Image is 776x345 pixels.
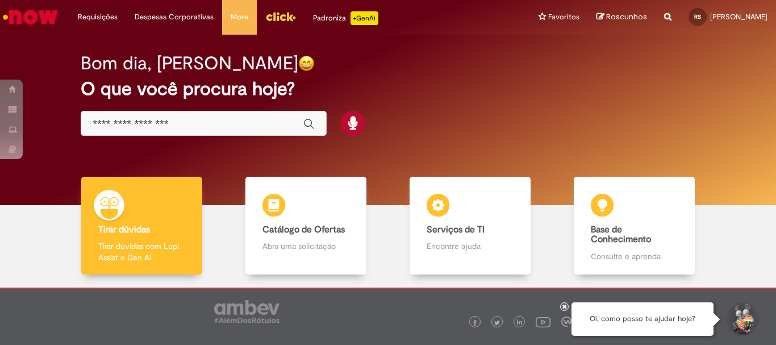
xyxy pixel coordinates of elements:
[548,11,579,23] span: Favoritos
[262,224,345,235] b: Catálogo de Ofertas
[135,11,214,23] span: Despesas Corporativas
[351,11,378,25] p: +GenAi
[606,11,647,22] span: Rascunhos
[591,251,677,262] p: Consulte e aprenda
[78,11,118,23] span: Requisições
[710,12,767,22] span: [PERSON_NAME]
[313,11,378,25] div: Padroniza
[60,177,224,275] a: Tirar dúvidas Tirar dúvidas com Lupi Assist e Gen Ai
[388,177,552,275] a: Serviços de TI Encontre ajuda
[536,314,550,329] img: logo_footer_youtube.png
[427,240,513,252] p: Encontre ajuda
[725,302,759,336] button: Iniciar Conversa de Suporte
[231,11,248,23] span: More
[427,224,485,235] b: Serviços de TI
[591,224,651,246] b: Base de Conhecimento
[98,240,185,263] p: Tirar dúvidas com Lupi Assist e Gen Ai
[81,53,298,73] h2: Bom dia, [PERSON_NAME]
[1,6,60,28] img: ServiceNow
[214,300,279,323] img: logo_footer_ambev_rotulo_gray.png
[694,13,701,20] span: RS
[81,79,695,99] h2: O que você procura hoje?
[98,224,150,235] b: Tirar dúvidas
[224,177,388,275] a: Catálogo de Ofertas Abra uma solicitação
[517,319,523,326] img: logo_footer_linkedin.png
[561,317,571,327] img: logo_footer_workplace.png
[265,8,296,25] img: click_logo_yellow_360x200.png
[552,177,716,275] a: Base de Conhecimento Consulte e aprenda
[494,320,500,326] img: logo_footer_twitter.png
[596,12,647,23] a: Rascunhos
[262,240,349,252] p: Abra uma solicitação
[298,55,315,72] img: happy-face.png
[571,302,714,336] div: Oi, como posso te ajudar hoje?
[472,320,478,326] img: logo_footer_facebook.png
